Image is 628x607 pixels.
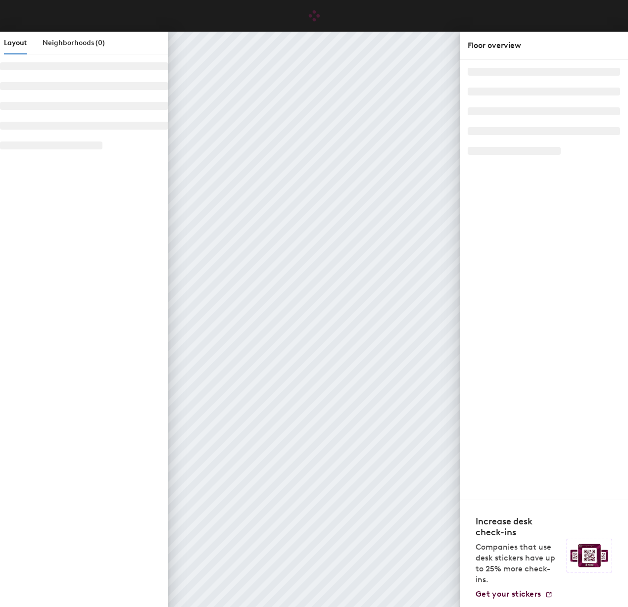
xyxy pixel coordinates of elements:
a: Get your stickers [476,589,553,599]
span: Layout [4,39,27,47]
p: Companies that use desk stickers have up to 25% more check-ins. [476,542,561,585]
h4: Increase desk check-ins [476,516,561,538]
span: Neighborhoods (0) [43,39,105,47]
img: Sticker logo [567,539,612,572]
span: Get your stickers [476,589,541,599]
div: Floor overview [468,40,620,51]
